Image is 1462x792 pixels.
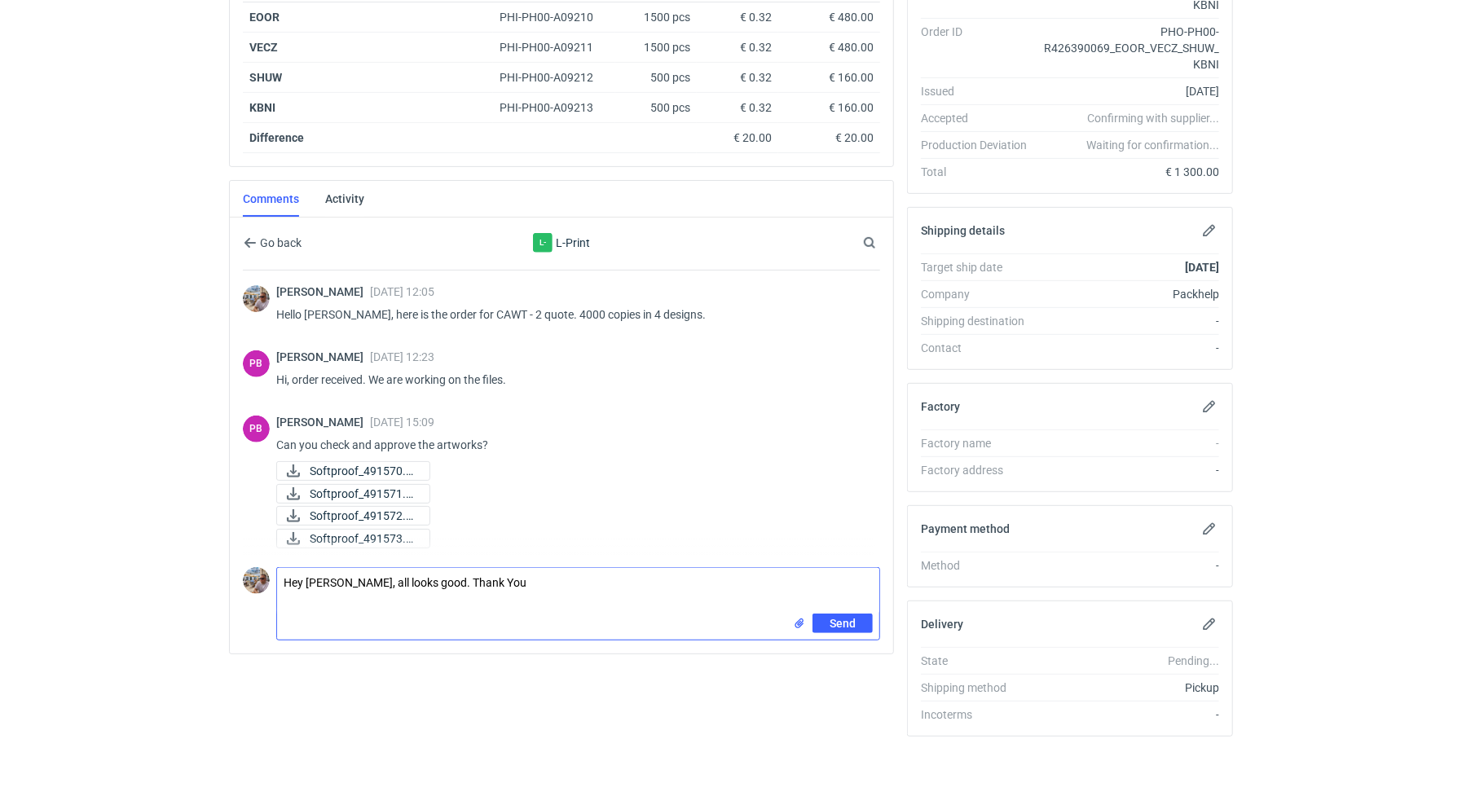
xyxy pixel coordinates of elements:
div: L-Print [533,233,553,253]
div: - [1040,313,1219,329]
div: Pickup [1040,680,1219,696]
h2: Payment method [921,522,1010,535]
button: Edit delivery details [1200,614,1219,634]
a: SHUW [249,71,282,84]
div: € 0.32 [703,9,772,25]
div: 1500 pcs [615,33,697,63]
button: Send [812,614,873,633]
span: Softproof_491573.pdf [310,530,416,548]
div: Softproof_491571.pdf [276,484,430,504]
span: [PERSON_NAME] [276,285,370,298]
div: [DATE] [1040,83,1219,99]
img: Michał Palasek [243,567,270,594]
div: PHI-PH00-A09210 [500,9,609,25]
a: EOOR [249,11,280,24]
a: Softproof_491573.pdf [276,529,430,548]
h2: Factory [921,400,960,413]
p: Hi, order received. We are working on the files. [276,370,867,389]
button: Edit payment method [1200,519,1219,539]
button: Go back [243,233,302,253]
a: Softproof_491572.pdf [276,506,430,526]
div: Accepted [921,110,1040,126]
div: € 160.00 [785,99,874,116]
strong: Difference [249,131,304,144]
div: € 20.00 [785,130,874,146]
textarea: Hey [PERSON_NAME], all looks good. Thank You [277,568,879,614]
h2: Delivery [921,618,963,631]
a: Comments [243,181,299,217]
div: - [1040,435,1219,451]
p: Can you check and approve the artworks? [276,435,867,455]
figcaption: PB [243,350,270,377]
span: Softproof_491571.pdf [310,485,416,503]
div: Factory address [921,462,1040,478]
figcaption: L- [533,233,553,253]
div: Shipping method [921,680,1040,696]
button: Edit factory details [1200,397,1219,416]
div: Paulius Bukšnys [243,350,270,377]
input: Search [860,233,912,253]
div: Incoterms [921,706,1040,723]
div: - [1040,462,1219,478]
img: Michał Palasek [243,285,270,312]
span: Go back [257,237,302,249]
a: Activity [325,181,364,217]
span: [DATE] 12:05 [370,285,434,298]
div: 500 pcs [615,93,697,123]
em: Confirming with supplier... [1087,112,1219,125]
div: € 0.32 [703,69,772,86]
span: [PERSON_NAME] [276,350,370,363]
div: € 20.00 [703,130,772,146]
div: € 160.00 [785,69,874,86]
div: Production Deviation [921,137,1040,153]
div: State [921,653,1040,669]
div: Packhelp [1040,286,1219,302]
span: [DATE] 12:23 [370,350,434,363]
div: € 480.00 [785,39,874,55]
div: PHI-PH00-A09212 [500,69,609,86]
em: Waiting for confirmation... [1086,137,1219,153]
div: - [1040,706,1219,723]
div: PHI-PH00-A09213 [500,99,609,116]
span: Softproof_491570.pdf [310,462,416,480]
div: € 480.00 [785,9,874,25]
em: Pending... [1168,654,1219,667]
div: 500 pcs [615,63,697,93]
span: [PERSON_NAME] [276,416,370,429]
p: Hello [PERSON_NAME], here is the order for CAWT - 2 quote. 4000 copies in 4 designs. [276,305,867,324]
div: PHO-PH00-R426390069_EOOR_VECZ_SHUW_KBNI [1040,24,1219,73]
div: L-Print [428,233,695,253]
div: Company [921,286,1040,302]
div: Contact [921,340,1040,356]
div: Paulius Bukšnys [243,416,270,442]
div: - [1040,557,1219,574]
div: € 0.32 [703,39,772,55]
span: Send [830,618,856,629]
span: [DATE] 15:09 [370,416,434,429]
div: Order ID [921,24,1040,73]
strong: [DATE] [1185,261,1219,274]
div: - [1040,340,1219,356]
a: VECZ [249,41,278,54]
div: 1500 pcs [615,2,697,33]
a: KBNI [249,101,275,114]
div: Target ship date [921,259,1040,275]
h2: Shipping details [921,224,1005,237]
div: € 0.32 [703,99,772,116]
figcaption: PB [243,416,270,442]
div: Total [921,164,1040,180]
div: € 1 300.00 [1040,164,1219,180]
span: Softproof_491572.pdf [310,507,416,525]
div: PHI-PH00-A09211 [500,39,609,55]
a: Softproof_491570.pdf [276,461,430,481]
div: Method [921,557,1040,574]
div: Shipping destination [921,313,1040,329]
div: Factory name [921,435,1040,451]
